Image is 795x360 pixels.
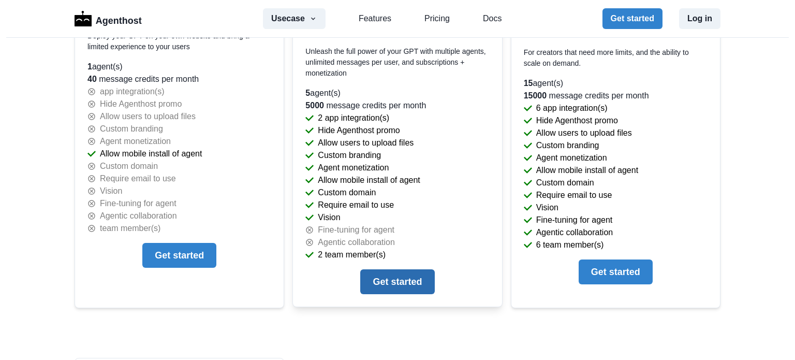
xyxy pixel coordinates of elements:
p: Custom domain [100,160,158,172]
p: Vision [100,185,122,197]
a: LogoAgenthost [75,10,142,28]
p: For creators that need more limits, and the ability to scale on demand. [524,47,708,69]
p: Allow mobile install of agent [318,174,420,186]
span: 1 [87,62,92,71]
p: Require email to use [536,189,612,201]
p: Unleash the full power of your GPT with multiple agents, unlimited messages per user, and subscri... [305,46,489,79]
p: Agent monetization [318,162,389,174]
button: Log in [679,8,720,29]
p: Custom domain [318,186,376,199]
button: Get started [142,243,216,268]
span: 15 [524,79,533,88]
p: Allow mobile install of agent [100,148,202,160]
p: app integration(s) [100,85,165,98]
p: Agent monetization [536,152,607,164]
p: team member(s) [100,222,160,235]
button: Usecase [263,8,326,29]
p: Allow users to upload files [318,137,414,149]
p: Fine-tuning for agent [318,224,394,236]
a: Pricing [424,12,450,25]
button: Get started [602,8,662,29]
p: agent(s) [87,61,271,73]
p: 6 team member(s) [536,239,604,251]
p: Custom branding [100,123,163,135]
p: agent(s) [524,77,708,90]
p: Agent monetization [100,135,171,148]
p: Agenthost [96,10,142,28]
span: 40 [87,75,97,83]
p: Agentic collaboration [100,210,177,222]
p: agent(s) [305,87,489,99]
a: Features [359,12,391,25]
p: Agentic collaboration [536,226,613,239]
p: Fine-tuning for agent [100,197,176,210]
p: Deploy your GPT on your own website and bring a limited experience to your users [87,31,271,52]
p: Vision [536,201,558,214]
p: Require email to use [318,199,394,211]
p: Allow users to upload files [536,127,632,139]
p: Require email to use [100,172,176,185]
p: Hide Agenthost promo [318,124,400,137]
button: Get started [579,260,653,284]
p: Allow users to upload files [100,110,196,123]
p: Custom branding [318,149,381,162]
p: Agentic collaboration [318,236,395,249]
p: Custom branding [536,139,599,152]
p: message credits per month [524,90,708,102]
p: Hide Agenthost promo [536,114,618,127]
p: 6 app integration(s) [536,102,608,114]
p: Custom domain [536,177,594,189]
span: 15000 [524,91,547,100]
a: Docs [483,12,502,25]
p: Fine-tuning for agent [536,214,613,226]
span: 5 [305,89,310,97]
p: message credits per month [87,73,271,85]
p: 2 team member(s) [318,249,386,261]
span: 5000 [305,101,324,110]
p: 2 app integration(s) [318,112,389,124]
img: Logo [75,11,92,26]
p: message credits per month [305,99,489,112]
p: Hide Agenthost promo [100,98,182,110]
button: Get started [360,269,434,294]
p: Allow mobile install of agent [536,164,638,177]
p: Vision [318,211,340,224]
